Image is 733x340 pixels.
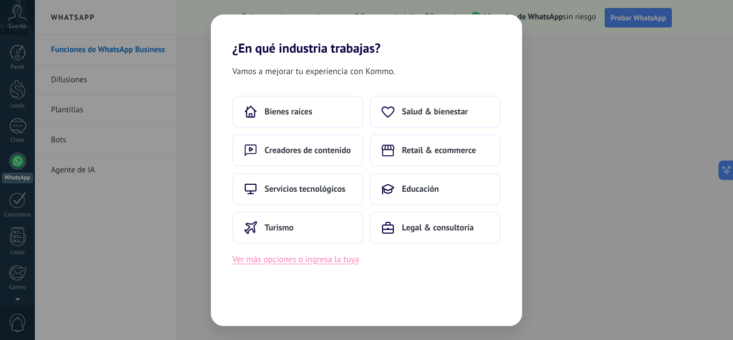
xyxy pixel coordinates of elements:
button: Retail & ecommerce [370,134,501,167]
span: Vamos a mejorar tu experiencia con Kommo. [232,64,395,78]
button: Educación [370,173,501,205]
button: Servicios tecnológicos [232,173,363,205]
h2: ¿En qué industria trabajas? [211,15,522,56]
span: Legal & consultoría [402,222,474,233]
span: Servicios tecnológicos [265,184,346,194]
span: Educación [402,184,439,194]
button: Ver más opciones o ingresa la tuya [232,252,359,266]
button: Creadores de contenido [232,134,363,167]
button: Bienes raíces [232,96,363,128]
button: Legal & consultoría [370,212,501,244]
span: Bienes raíces [265,106,312,117]
button: Turismo [232,212,363,244]
span: Retail & ecommerce [402,145,476,156]
span: Salud & bienestar [402,106,468,117]
span: Creadores de contenido [265,145,351,156]
span: Turismo [265,222,294,233]
button: Salud & bienestar [370,96,501,128]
